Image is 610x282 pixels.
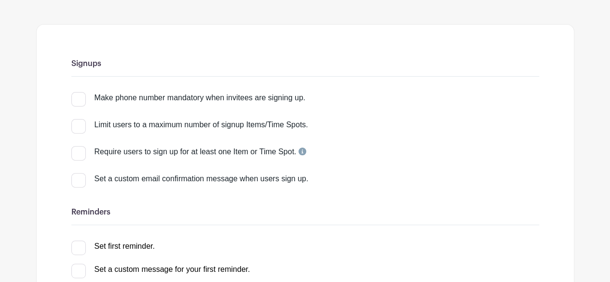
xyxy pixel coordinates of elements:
h6: Reminders [71,208,539,217]
div: Limit users to a maximum number of signup Items/Time Spots. [95,119,308,131]
a: Set first reminder. [71,242,155,250]
div: Require users to sign up for at least one Item or Time Spot. [95,146,306,158]
div: Set a custom message for your first reminder. [95,264,250,275]
h6: Signups [71,59,539,68]
div: Set a custom email confirmation message when users sign up. [95,173,539,185]
div: Set first reminder. [95,241,155,252]
div: Make phone number mandatory when invitees are signing up. [95,92,306,104]
a: Set a custom message for your first reminder. [71,265,250,273]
